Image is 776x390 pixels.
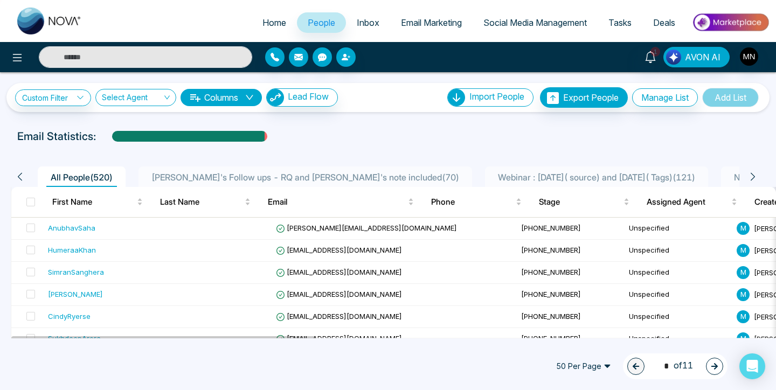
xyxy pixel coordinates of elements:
[181,89,262,106] button: Columnsdown
[151,187,259,217] th: Last Name
[691,10,770,34] img: Market-place.gif
[276,334,402,343] span: [EMAIL_ADDRESS][DOMAIN_NAME]
[17,128,96,144] p: Email Statistics:
[653,17,675,28] span: Deals
[431,196,514,208] span: Phone
[390,12,473,33] a: Email Marketing
[252,12,297,33] a: Home
[308,17,335,28] span: People
[638,187,746,217] th: Assigned Agent
[521,312,581,321] span: [PHONE_NUMBER]
[494,172,699,183] span: Webinar : [DATE]( source) and [DATE]( Tags) ( 121 )
[48,289,103,300] div: [PERSON_NAME]
[160,196,242,208] span: Last Name
[666,50,681,65] img: Lead Flow
[625,284,732,306] td: Unspecified
[44,187,151,217] th: First Name
[737,332,750,345] span: M
[608,17,632,28] span: Tasks
[521,246,581,254] span: [PHONE_NUMBER]
[625,328,732,350] td: Unspecified
[737,288,750,301] span: M
[259,187,422,217] th: Email
[521,224,581,232] span: [PHONE_NUMBER]
[357,17,379,28] span: Inbox
[17,8,82,34] img: Nova CRM Logo
[625,306,732,328] td: Unspecified
[737,222,750,235] span: M
[469,91,524,102] span: Import People
[267,89,284,106] img: Lead Flow
[473,12,598,33] a: Social Media Management
[625,218,732,240] td: Unspecified
[739,353,765,379] div: Open Intercom Messenger
[276,224,457,232] span: [PERSON_NAME][EMAIL_ADDRESS][DOMAIN_NAME]
[48,245,96,255] div: HumeraaKhan
[276,246,402,254] span: [EMAIL_ADDRESS][DOMAIN_NAME]
[685,51,720,64] span: AVON AI
[15,89,91,106] a: Custom Filter
[48,311,91,322] div: CindyRyerse
[276,312,402,321] span: [EMAIL_ADDRESS][DOMAIN_NAME]
[663,47,730,67] button: AVON AI
[288,91,329,102] span: Lead Flow
[401,17,462,28] span: Email Marketing
[52,196,135,208] span: First Name
[737,244,750,257] span: M
[245,93,254,102] span: down
[650,47,660,57] span: 1
[647,196,729,208] span: Assigned Agent
[642,12,686,33] a: Deals
[530,187,638,217] th: Stage
[598,12,642,33] a: Tasks
[346,12,390,33] a: Inbox
[266,88,338,107] button: Lead Flow
[46,172,117,183] span: All People ( 520 )
[540,87,628,108] button: Export People
[521,268,581,276] span: [PHONE_NUMBER]
[625,240,732,262] td: Unspecified
[539,196,621,208] span: Stage
[737,266,750,279] span: M
[48,267,104,277] div: SimranSanghera
[563,92,619,103] span: Export People
[549,358,619,375] span: 50 Per Page
[262,88,338,107] a: Lead FlowLead Flow
[737,310,750,323] span: M
[262,17,286,28] span: Home
[521,290,581,298] span: [PHONE_NUMBER]
[625,262,732,284] td: Unspecified
[147,172,463,183] span: [PERSON_NAME]'s Follow ups - RQ and [PERSON_NAME]'s note included ( 70 )
[521,334,581,343] span: [PHONE_NUMBER]
[268,196,406,208] span: Email
[638,47,663,66] a: 1
[740,47,758,66] img: User Avatar
[276,268,402,276] span: [EMAIL_ADDRESS][DOMAIN_NAME]
[657,359,693,373] span: of 11
[276,290,402,298] span: [EMAIL_ADDRESS][DOMAIN_NAME]
[483,17,587,28] span: Social Media Management
[48,222,95,233] div: AnubhavSaha
[48,333,101,344] div: SukhdeepArora
[297,12,346,33] a: People
[632,88,698,107] button: Manage List
[422,187,530,217] th: Phone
